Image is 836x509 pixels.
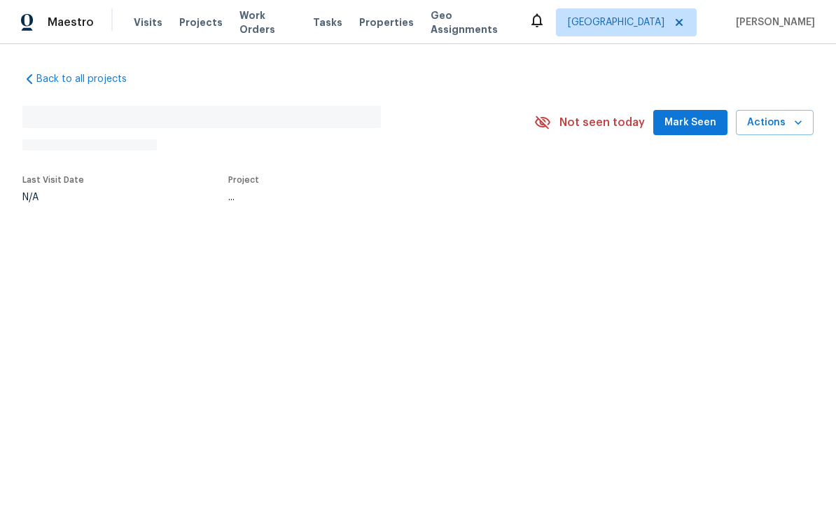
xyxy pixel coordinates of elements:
[22,176,84,184] span: Last Visit Date
[313,18,342,27] span: Tasks
[179,15,223,29] span: Projects
[431,8,512,36] span: Geo Assignments
[239,8,296,36] span: Work Orders
[22,72,157,86] a: Back to all projects
[228,193,497,202] div: ...
[134,15,162,29] span: Visits
[653,110,727,136] button: Mark Seen
[730,15,815,29] span: [PERSON_NAME]
[228,176,259,184] span: Project
[736,110,814,136] button: Actions
[22,193,84,202] div: N/A
[359,15,414,29] span: Properties
[664,114,716,132] span: Mark Seen
[48,15,94,29] span: Maestro
[559,116,645,130] span: Not seen today
[568,15,664,29] span: [GEOGRAPHIC_DATA]
[747,114,802,132] span: Actions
